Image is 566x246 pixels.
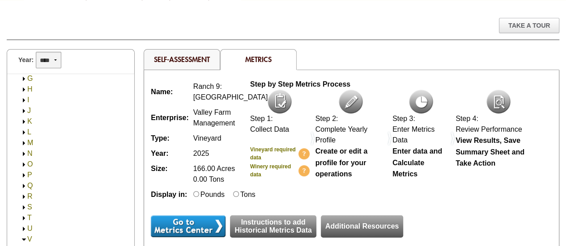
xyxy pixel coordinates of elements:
td: Year: [149,146,191,161]
span: 166.00 Acres 0.00 Tons [193,165,235,183]
label: Pounds [200,191,225,198]
a: R [27,192,33,200]
a: L [27,128,31,136]
span: 2025 [193,150,209,157]
span: Vineyard [193,134,221,142]
a: J [27,107,31,114]
img: Expand I [21,97,27,104]
b: View Results, Save Summary Sheet and Take Action [455,137,524,167]
img: Expand Q [21,183,27,189]
div: Step 4: Review Performance [455,113,541,135]
a: H [27,85,33,93]
img: Expand R [21,193,27,200]
img: icon-review.png [486,90,511,113]
img: Expand S [21,204,27,211]
a: U [27,225,33,232]
img: Expand O [21,161,27,168]
b: Enter data and Calculate Metrics [392,147,442,178]
td: Display in: [149,187,191,202]
input: Submit [151,215,226,237]
img: Expand G [21,75,27,82]
a: T [27,214,32,221]
img: Expand N [21,150,27,157]
a: Self-Assessment [154,54,210,64]
img: Expand T [21,215,27,221]
span: Year: [18,55,34,65]
span: Valley Farm Management [193,108,235,127]
b: Vineyard required data [250,146,296,161]
span: Metrics [245,54,272,64]
td: Enterprise: [149,105,191,131]
a: Additional Resources [321,215,403,238]
img: Expand U [21,225,27,232]
td: Size: [149,161,191,187]
a: N [27,150,33,157]
img: icon-metrics.png [409,90,433,113]
td: Type: [149,131,191,146]
a: Vineyard required data [250,146,310,162]
img: Expand J [21,108,27,114]
img: Expand H [21,86,27,93]
img: Expand M [21,140,27,146]
a: V [27,235,32,243]
span: Ranch 9: [GEOGRAPHIC_DATA] [193,83,268,101]
a: O [27,160,33,168]
img: dividers.png [310,131,315,146]
img: dividers.png [450,131,455,146]
td: Name: [149,79,191,105]
a: S [27,203,32,211]
a: M [27,139,33,146]
a: Winery required data [250,163,310,179]
b: Step by Step Metrics Process [250,80,350,88]
a: Q [27,182,33,189]
img: Expand K [21,118,27,125]
div: Step 1: Collect Data [250,113,310,135]
img: Expand L [21,129,27,136]
img: Collapse V [21,236,27,243]
div: Step 3: Enter Metrics Data [392,113,450,146]
a: Instructions to addHistorical Metrics Data [230,215,316,238]
div: Step 2: Complete Yearly Profile [315,113,387,146]
div: Take A Tour [499,18,559,33]
label: Tons [240,191,255,198]
img: icon-complete-profile.png [339,90,363,113]
a: P [27,171,32,179]
img: dividers.png [387,131,392,146]
b: Winery required data [250,163,291,178]
a: G [27,75,33,82]
img: icon-collect-data.png [268,90,292,113]
a: I [27,96,29,104]
a: K [27,117,32,125]
img: Expand P [21,172,27,179]
b: Create or edit a profile for your operations [315,147,367,178]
